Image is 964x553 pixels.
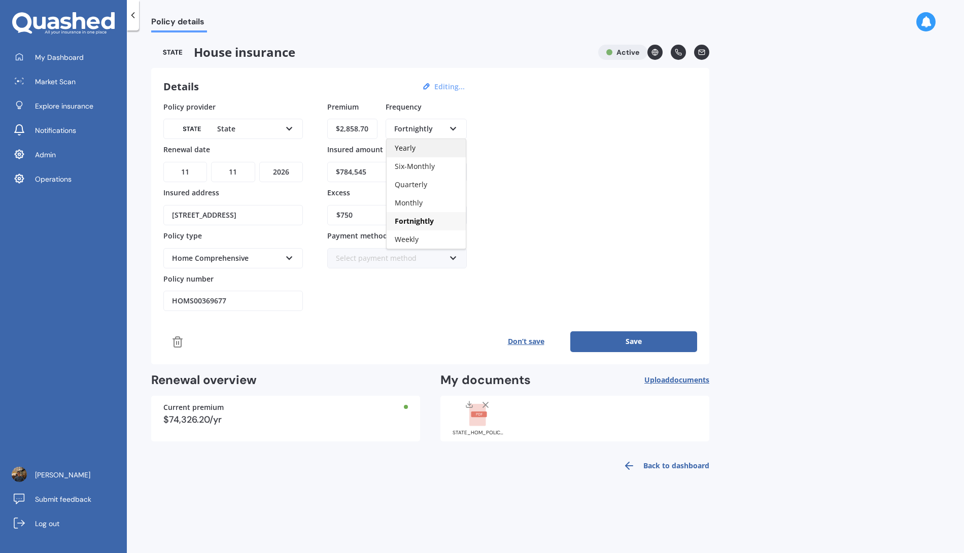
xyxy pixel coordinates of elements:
input: Enter policy number [163,291,303,311]
span: [PERSON_NAME] [35,470,90,480]
h2: My documents [440,372,531,388]
div: $750 [336,210,445,221]
span: Policy type [163,231,202,240]
h2: Renewal overview [151,372,420,388]
button: Save [570,331,697,352]
div: Select payment method [336,253,445,264]
span: Market Scan [35,77,76,87]
span: Notifications [35,125,76,135]
button: Uploaddocuments [644,372,709,388]
input: Enter amount [327,119,377,139]
span: Fortnightly [395,216,434,226]
span: Monthly [395,198,423,208]
input: Enter address [163,205,303,225]
span: Payment method [327,231,388,240]
span: Six-Monthly [395,161,435,171]
span: House insurance [151,45,590,60]
span: Insured amount [327,145,383,154]
span: Insured address [163,188,219,197]
a: Log out [8,513,127,534]
a: Submit feedback [8,489,127,509]
span: Operations [35,174,72,184]
a: Market Scan [8,72,127,92]
span: Explore insurance [35,101,93,111]
div: STATE_HOM_POLICY_SCHEDULE_HOMS00369677_20251006224040727-3.pdf [453,430,503,435]
span: Weekly [395,234,419,244]
a: Admin [8,145,127,165]
span: Premium [327,101,359,111]
a: [PERSON_NAME] [8,465,127,485]
a: Notifications [8,120,127,141]
span: Policy provider [163,101,216,111]
div: $74,326.20/yr [163,415,408,424]
span: Policy number [163,273,214,283]
div: Fortnightly [394,123,445,134]
input: Enter amount [327,162,467,182]
img: State-text-1.webp [172,122,212,136]
span: Quarterly [395,180,427,189]
span: Frequency [386,101,422,111]
a: My Dashboard [8,47,127,67]
span: documents [670,375,709,385]
button: Don’t save [481,331,570,352]
img: State-text-1.webp [151,45,194,60]
div: Current premium [163,404,408,411]
a: Back to dashboard [617,454,709,478]
div: Home Comprehensive [172,253,281,264]
span: Excess [327,188,350,197]
h3: Details [163,80,199,93]
a: Operations [8,169,127,189]
span: Admin [35,150,56,160]
span: My Dashboard [35,52,84,62]
a: Explore insurance [8,96,127,116]
div: State [172,123,281,134]
span: Policy details [151,17,207,30]
span: Submit feedback [35,494,91,504]
span: Upload [644,376,709,384]
span: Renewal date [163,145,210,154]
img: ACg8ocJLa-csUtcL-80ItbA20QSwDJeqfJvWfn8fgM9RBEIPTcSLDHdf=s96-c [12,467,27,482]
button: Editing... [431,82,468,91]
span: Yearly [395,143,416,153]
span: Log out [35,519,59,529]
